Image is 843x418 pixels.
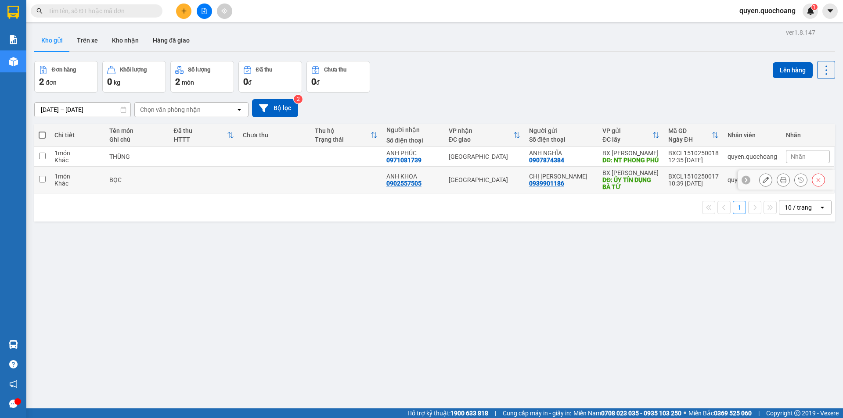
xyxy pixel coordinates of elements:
strong: 0708 023 035 - 0935 103 250 [601,410,681,417]
input: Tìm tên, số ĐT hoặc mã đơn [48,6,152,16]
div: ANH KHOA [386,173,440,180]
span: question-circle [9,360,18,368]
span: DĐ: [7,56,20,65]
button: file-add [197,4,212,19]
div: THÙNG [109,153,165,160]
div: 0939901186 [529,180,564,187]
div: ĐC lấy [602,136,652,143]
strong: 0369 525 060 [714,410,752,417]
div: ANH PHÚC [84,27,173,38]
input: Select a date range. [35,103,130,117]
button: Số lượng2món [170,61,234,93]
span: plus [181,8,187,14]
span: Gửi: [7,8,21,18]
div: 1 món [54,173,101,180]
sup: 2 [294,95,303,104]
span: message [9,400,18,408]
span: 2 [175,76,180,87]
span: Miền Nam [573,408,681,418]
button: Khối lượng0kg [102,61,166,93]
div: ver 1.8.147 [786,28,815,37]
svg: open [236,106,243,113]
button: Kho gửi [34,30,70,51]
span: file-add [201,8,207,14]
span: ⚪️ [684,411,686,415]
div: Số điện thoại [386,137,440,144]
span: | [495,408,496,418]
div: Khác [54,157,101,164]
div: Sửa đơn hàng [759,173,772,186]
span: | [758,408,760,418]
div: Chi tiết [54,132,101,139]
div: BXCL1510250017 [668,173,719,180]
th: Toggle SortBy [664,124,723,147]
div: BỌC [109,176,165,183]
div: Nhân viên [728,132,777,139]
span: quyen.quochoang [732,5,803,16]
button: 1 [733,201,746,214]
div: Khối lượng [120,67,147,73]
div: BX [PERSON_NAME] [602,169,659,176]
div: Nhãn [786,132,830,139]
span: Nhận: [84,7,105,17]
span: Nhãn [791,153,806,160]
svg: open [819,204,826,211]
div: VP gửi [602,127,652,134]
div: Thu hộ [315,127,371,134]
div: Ghi chú [109,136,165,143]
div: ĐC giao [449,136,513,143]
button: plus [176,4,191,19]
div: Tên món [109,127,165,134]
div: Khác [54,180,101,187]
span: kg [114,79,120,86]
span: Hỗ trợ kỹ thuật: [407,408,488,418]
button: aim [217,4,232,19]
div: BX [PERSON_NAME] [602,150,659,157]
div: Chưa thu [324,67,346,73]
div: [GEOGRAPHIC_DATA] [449,153,520,160]
div: 0907874384 [529,157,564,164]
div: ANH NGHĨA [7,29,78,39]
div: DĐ: NT PHONG PHÚ [602,157,659,164]
div: BXCL1510250018 [668,150,719,157]
div: 12:35 [DATE] [668,157,719,164]
span: 0 [107,76,112,87]
div: Số lượng [188,67,210,73]
img: warehouse-icon [9,340,18,349]
button: Chưa thu0đ [306,61,370,93]
span: aim [221,8,227,14]
div: 0971081739 [386,157,421,164]
img: icon-new-feature [807,7,814,15]
div: Mã GD [668,127,712,134]
div: [GEOGRAPHIC_DATA] [449,176,520,183]
img: warehouse-icon [9,57,18,66]
div: Trạng thái [315,136,371,143]
div: CHỊ TRANG [529,173,594,180]
div: Đã thu [174,127,227,134]
div: 10:39 [DATE] [668,180,719,187]
th: Toggle SortBy [310,124,382,147]
span: đ [316,79,320,86]
span: caret-down [826,7,834,15]
div: quyen.quochoang [728,176,777,183]
div: 0971081739 [84,38,173,50]
div: Đơn hàng [52,67,76,73]
div: VP nhận [449,127,513,134]
button: Đơn hàng2đơn [34,61,98,93]
div: Chưa thu [243,132,306,139]
div: 0907874384 [7,39,78,51]
div: DĐ: ỦY TÍN DỤNG BÀ TỨ [602,176,659,190]
span: 0 [243,76,248,87]
div: quyen.quochoang [728,153,777,160]
button: Đã thu0đ [238,61,302,93]
span: search [36,8,43,14]
div: ANH NGHĨA [529,150,594,157]
button: caret-down [822,4,838,19]
button: Kho nhận [105,30,146,51]
span: 0 [311,76,316,87]
span: đơn [46,79,57,86]
span: 1 [813,4,816,10]
div: 0902557505 [386,180,421,187]
th: Toggle SortBy [444,124,525,147]
button: Lên hàng [773,62,813,78]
